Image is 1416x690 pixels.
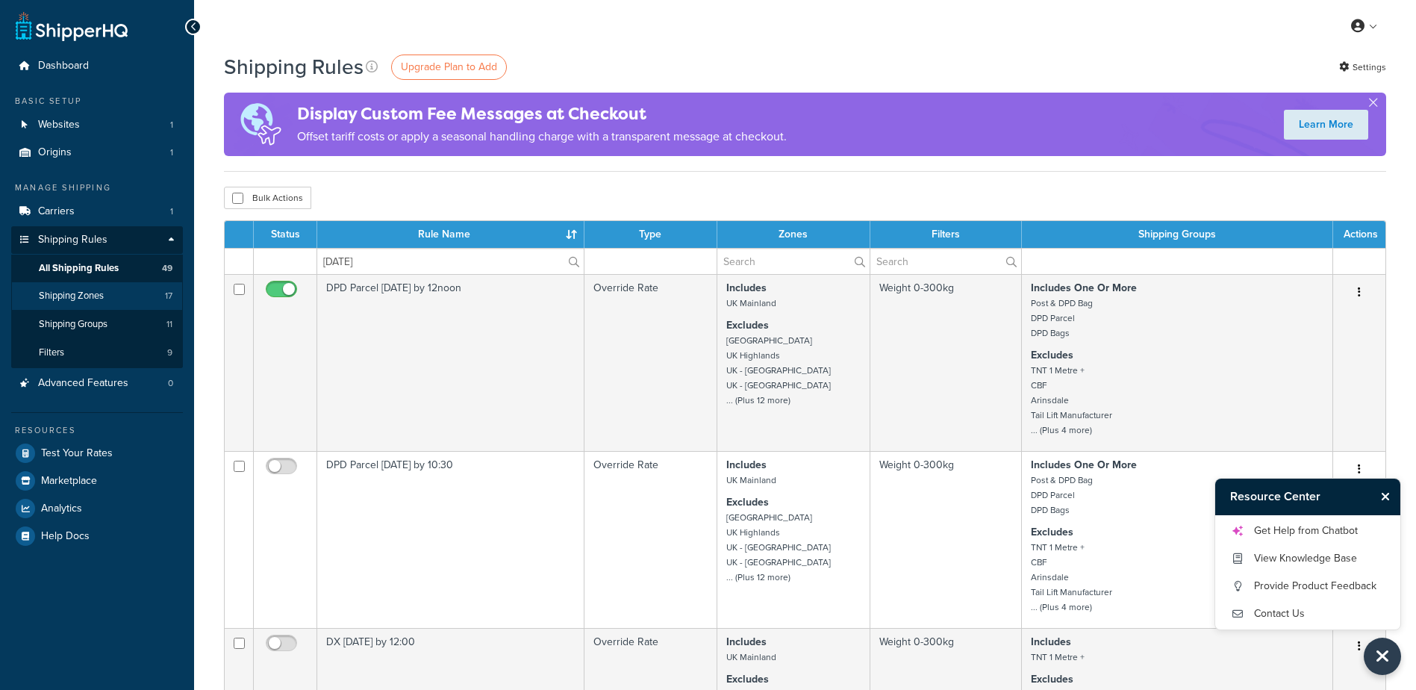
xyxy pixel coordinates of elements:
[11,255,183,282] li: All Shipping Rules
[317,221,584,248] th: Rule Name : activate to sort column ascending
[224,93,297,156] img: duties-banner-06bc72dcb5fe05cb3f9472aba00be2ae8eb53ab6f0d8bb03d382ba314ac3c341.png
[11,226,183,254] a: Shipping Rules
[1031,364,1112,437] small: TNT 1 Metre + CBF Arinsdale Tail Lift Manufacturer ... (Plus 4 more)
[584,274,717,451] td: Override Rate
[38,377,128,390] span: Advanced Features
[11,311,183,338] li: Shipping Groups
[254,221,317,248] th: Status
[41,475,97,488] span: Marketplace
[317,274,584,451] td: DPD Parcel [DATE] by 12noon
[11,111,183,139] a: Websites 1
[297,126,787,147] p: Offset tariff costs or apply a seasonal handling charge with a transparent message at checkout.
[1333,221,1385,248] th: Actions
[726,473,776,487] small: UK Mainland
[726,280,767,296] strong: Includes
[162,262,172,275] span: 49
[41,530,90,543] span: Help Docs
[11,139,183,167] li: Origins
[726,671,769,687] strong: Excludes
[1031,634,1071,650] strong: Includes
[41,503,82,515] span: Analytics
[726,317,769,333] strong: Excludes
[11,282,183,310] li: Shipping Zones
[166,318,172,331] span: 11
[1374,488,1400,506] button: Close Resource Center
[41,447,113,460] span: Test Your Rates
[11,198,183,226] li: Carriers
[1031,650,1085,664] small: TNT 1 Metre +
[1031,524,1073,540] strong: Excludes
[11,339,183,367] li: Filters
[297,102,787,126] h4: Display Custom Fee Messages at Checkout
[870,451,1023,628] td: Weight 0-300kg
[11,370,183,397] a: Advanced Features 0
[39,318,107,331] span: Shipping Groups
[317,249,584,274] input: Search
[11,139,183,167] a: Origins 1
[11,440,183,467] a: Test Your Rates
[38,205,75,218] span: Carriers
[870,221,1023,248] th: Filters
[11,311,183,338] a: Shipping Groups 11
[717,221,870,248] th: Zones
[39,346,64,359] span: Filters
[170,146,173,159] span: 1
[1284,110,1368,140] a: Learn More
[16,11,128,41] a: ShipperHQ Home
[1230,547,1385,571] a: View Knowledge Base
[11,495,183,522] a: Analytics
[1031,457,1137,473] strong: Includes One Or More
[11,282,183,310] a: Shipping Zones 17
[170,205,173,218] span: 1
[1364,638,1401,675] button: Close Resource Center
[726,511,831,584] small: [GEOGRAPHIC_DATA] UK Highlands UK - [GEOGRAPHIC_DATA] UK - [GEOGRAPHIC_DATA] ... (Plus 12 more)
[165,290,172,302] span: 17
[38,234,107,246] span: Shipping Rules
[1031,671,1073,687] strong: Excludes
[1031,280,1137,296] strong: Includes One Or More
[1230,602,1385,626] a: Contact Us
[11,111,183,139] li: Websites
[168,377,173,390] span: 0
[38,60,89,72] span: Dashboard
[11,255,183,282] a: All Shipping Rules 49
[1230,519,1385,543] a: Get Help from Chatbot
[1230,574,1385,598] a: Provide Product Feedback
[224,52,364,81] h1: Shipping Rules
[39,290,104,302] span: Shipping Zones
[401,59,497,75] span: Upgrade Plan to Add
[224,187,311,209] button: Bulk Actions
[38,119,80,131] span: Websites
[1022,221,1333,248] th: Shipping Groups
[726,634,767,650] strong: Includes
[1031,296,1093,340] small: Post & DPD Bag DPD Parcel DPD Bags
[584,221,717,248] th: Type
[39,262,119,275] span: All Shipping Rules
[1031,347,1073,363] strong: Excludes
[870,274,1023,451] td: Weight 0-300kg
[11,467,183,494] a: Marketplace
[717,249,870,274] input: Search
[38,146,72,159] span: Origins
[1031,473,1093,517] small: Post & DPD Bag DPD Parcel DPD Bags
[11,198,183,226] a: Carriers 1
[11,523,183,550] li: Help Docs
[317,451,584,628] td: DPD Parcel [DATE] by 10:30
[726,334,831,407] small: [GEOGRAPHIC_DATA] UK Highlands UK - [GEOGRAPHIC_DATA] UK - [GEOGRAPHIC_DATA] ... (Plus 12 more)
[870,249,1022,274] input: Search
[1031,541,1112,614] small: TNT 1 Metre + CBF Arinsdale Tail Lift Manufacturer ... (Plus 4 more)
[11,370,183,397] li: Advanced Features
[11,339,183,367] a: Filters 9
[11,52,183,80] a: Dashboard
[726,494,769,510] strong: Excludes
[726,296,776,310] small: UK Mainland
[170,119,173,131] span: 1
[11,95,183,108] div: Basic Setup
[726,457,767,473] strong: Includes
[391,55,507,80] a: Upgrade Plan to Add
[1339,57,1386,78] a: Settings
